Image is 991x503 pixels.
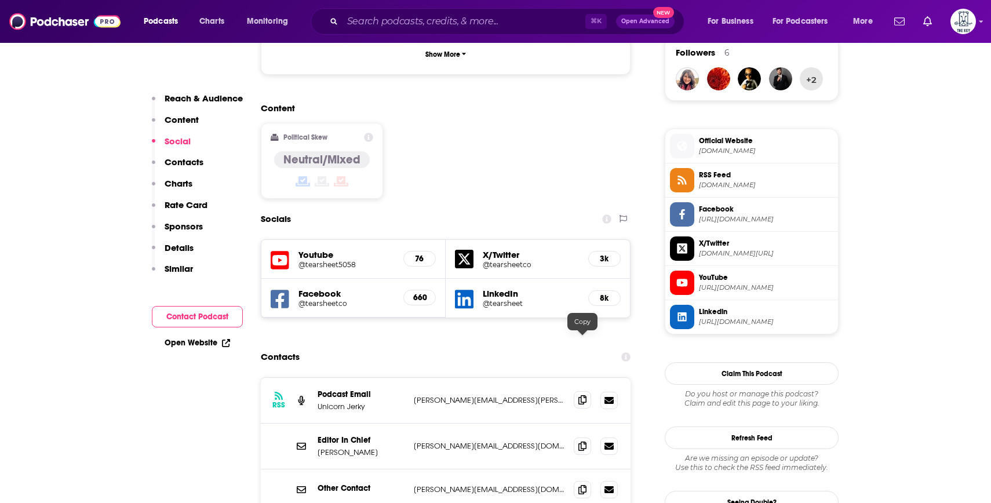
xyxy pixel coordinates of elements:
[670,271,833,295] a: YouTube[URL][DOMAIN_NAME]
[9,10,121,32] img: Podchaser - Follow, Share and Rate Podcasts
[414,441,564,451] p: [PERSON_NAME][EMAIL_ADDRESS][DOMAIN_NAME]
[950,9,976,34] button: Show profile menu
[699,204,833,214] span: Facebook
[283,152,360,167] h4: Neutral/Mixed
[699,12,768,31] button: open menu
[665,362,839,385] button: Claim This Podcast
[165,136,191,147] p: Social
[483,260,579,269] a: @tearsheetco
[298,288,394,299] h5: Facebook
[283,133,327,141] h2: Political Skew
[708,13,753,30] span: For Business
[483,288,579,299] h5: LinkedIn
[773,13,828,30] span: For Podcasters
[165,338,230,348] a: Open Website
[165,93,243,104] p: Reach & Audience
[261,346,300,368] h2: Contacts
[271,43,621,65] button: Show More
[621,19,669,24] span: Open Advanced
[261,208,291,230] h2: Socials
[343,12,585,31] input: Search podcasts, credits, & more...
[414,395,564,405] p: [PERSON_NAME][EMAIL_ADDRESS][PERSON_NAME][DOMAIN_NAME]
[670,202,833,227] a: Facebook[URL][DOMAIN_NAME]
[192,12,231,31] a: Charts
[765,12,845,31] button: open menu
[414,484,564,494] p: [PERSON_NAME][EMAIL_ADDRESS][DOMAIN_NAME]
[919,12,937,31] a: Show notifications dropdown
[298,260,394,269] a: @tearsheet5058
[890,12,909,31] a: Show notifications dropdown
[152,136,191,157] button: Social
[670,305,833,329] a: Linkedin[URL][DOMAIN_NAME]
[152,93,243,114] button: Reach & Audience
[318,389,405,399] p: Podcast Email
[483,249,579,260] h5: X/Twitter
[318,483,405,493] p: Other Contact
[699,272,833,283] span: YouTube
[707,67,730,90] img: CindyC
[298,249,394,260] h5: Youtube
[165,263,193,274] p: Similar
[298,299,394,308] a: @tearsheetco
[165,178,192,189] p: Charts
[152,242,194,264] button: Details
[165,156,203,167] p: Contacts
[144,13,178,30] span: Podcasts
[665,389,839,399] span: Do you host or manage this podcast?
[699,283,833,292] span: https://www.youtube.com/@tearsheet5058
[322,8,695,35] div: Search podcasts, credits, & more...
[699,136,833,146] span: Official Website
[413,254,426,264] h5: 76
[676,67,699,90] img: mariaamorusopr
[699,307,833,317] span: Linkedin
[670,236,833,261] a: X/Twitter[DOMAIN_NAME][URL]
[152,263,193,285] button: Similar
[670,168,833,192] a: RSS Feed[DOMAIN_NAME]
[853,13,873,30] span: More
[738,67,761,90] img: timeshifted
[699,238,833,249] span: X/Twitter
[598,254,611,264] h5: 3k
[567,313,597,330] div: Copy
[950,9,976,34] img: User Profile
[152,156,203,178] button: Contacts
[665,454,839,472] div: Are we missing an episode or update? Use this to check the RSS feed immediately.
[699,215,833,224] span: https://www.facebook.com/tearsheetco
[425,50,460,59] p: Show More
[165,114,199,125] p: Content
[699,147,833,155] span: tearsheet.co
[152,114,199,136] button: Content
[483,299,579,308] a: @tearsheet
[699,249,833,258] span: twitter.com/tearsheetco
[272,400,285,410] h3: RSS
[699,318,833,326] span: https://www.linkedin.com/company/tearsheet
[261,103,621,114] h2: Content
[665,389,839,408] div: Claim and edit this page to your liking.
[152,199,207,221] button: Rate Card
[653,7,674,18] span: New
[152,306,243,327] button: Contact Podcast
[247,13,288,30] span: Monitoring
[413,293,426,302] h5: 660
[950,9,976,34] span: Logged in as TheKeyPR
[318,402,405,411] p: Unicorn Jerky
[239,12,303,31] button: open menu
[665,427,839,449] button: Refresh Feed
[670,134,833,158] a: Official Website[DOMAIN_NAME]
[199,13,224,30] span: Charts
[152,178,192,199] button: Charts
[699,170,833,180] span: RSS Feed
[616,14,675,28] button: Open AdvancedNew
[165,199,207,210] p: Rate Card
[800,67,823,90] button: +2
[598,293,611,303] h5: 8k
[165,221,203,232] p: Sponsors
[676,47,715,58] span: Followers
[724,48,730,58] div: 6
